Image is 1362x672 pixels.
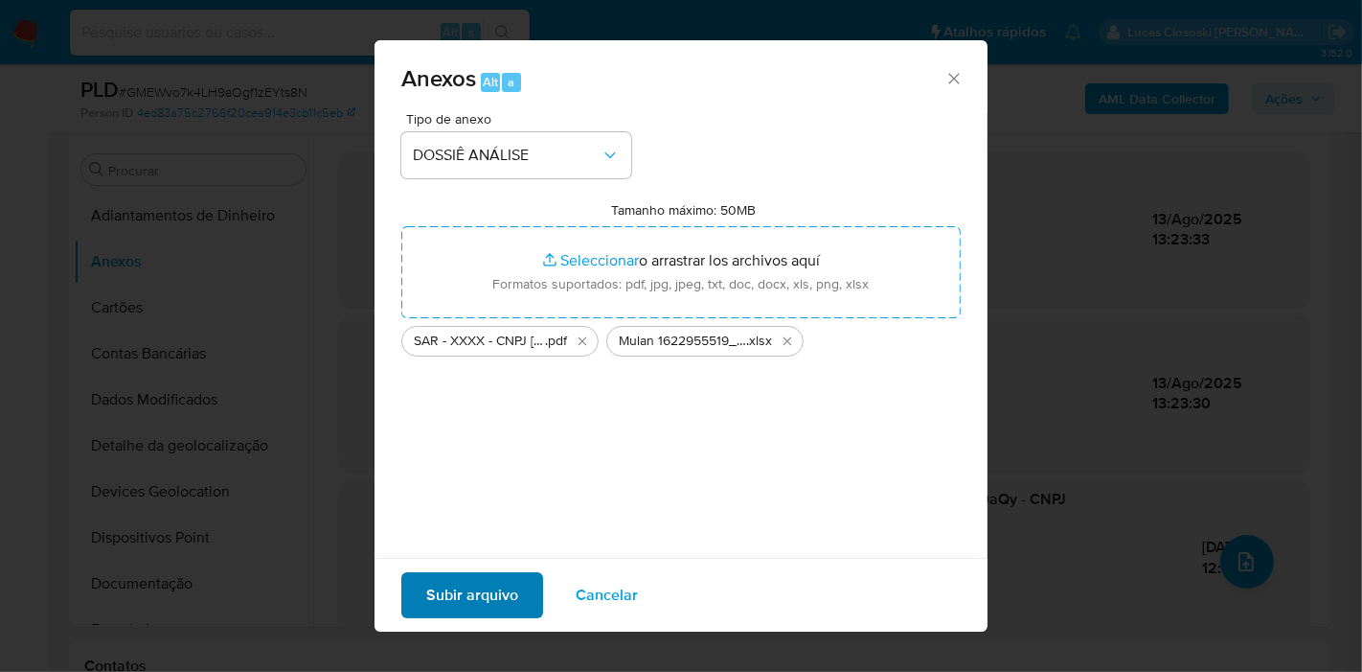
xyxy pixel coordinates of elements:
span: Tipo de anexo [406,112,636,126]
button: Subir arquivo [401,572,543,618]
span: Cancelar [576,574,638,616]
span: Alt [483,73,498,91]
span: Mulan 1622955519_2025_08_13_07_40_16 [619,332,746,351]
label: Tamanho máximo: 50MB [612,201,757,219]
span: Subir arquivo [426,574,518,616]
span: DOSSIÊ ANÁLISE [413,146,601,165]
button: Eliminar SAR - XXXX - CNPJ 53295815000101 - MCE CELULARES E EQUIPAMENTOSELETRONICOS LTDA.pdf [571,330,594,353]
span: Anexos [401,61,476,95]
button: Eliminar Mulan 1622955519_2025_08_13_07_40_16.xlsx [776,330,799,353]
span: .xlsx [746,332,772,351]
button: Cancelar [551,572,663,618]
span: SAR - XXXX - CNPJ [PHONE_NUMBER] - MCE CELULARES E EQUIPAMENTOSELETRONICOS LTDA [414,332,545,351]
button: Cerrar [944,69,962,86]
button: DOSSIÊ ANÁLISE [401,132,631,178]
span: .pdf [545,332,567,351]
ul: Archivos seleccionados [401,318,961,357]
span: a [508,73,514,91]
